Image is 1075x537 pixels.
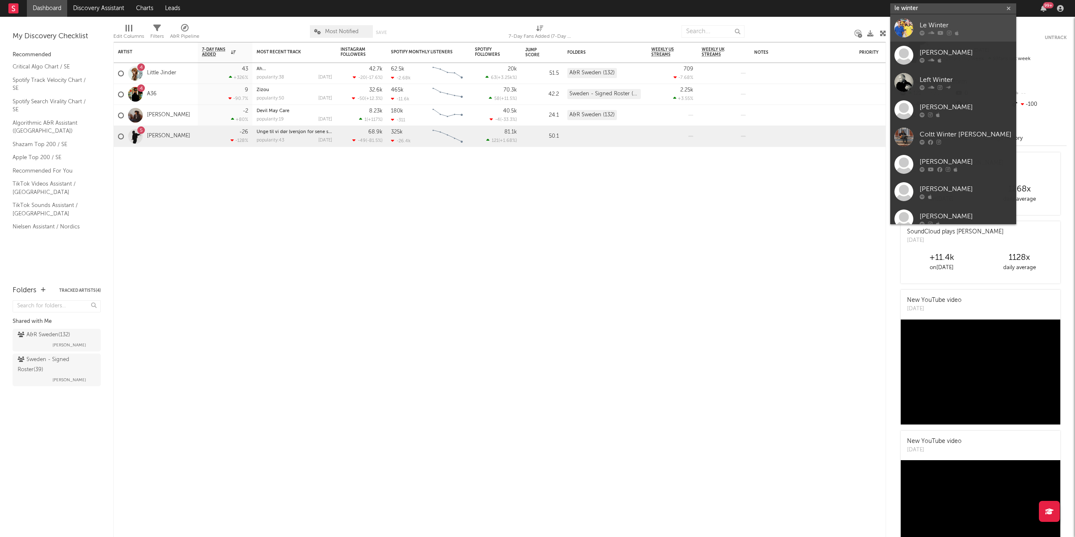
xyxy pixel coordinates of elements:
span: -49 [358,139,366,143]
a: Apple Top 200 / SE [13,153,92,162]
div: 1128 x [981,253,1058,263]
a: Spotify Search Virality Chart / SE [13,97,92,114]
div: -100 [1011,99,1067,110]
a: [PERSON_NAME] [890,205,1016,233]
button: Save [376,30,387,35]
span: -33.3 % [501,118,516,122]
div: New YouTube video [907,296,962,305]
div: [DATE] [907,236,1004,245]
div: 24.1 [525,110,559,120]
input: Search... [682,25,745,38]
div: 8.23k [369,108,383,114]
div: [DATE] [907,446,962,454]
a: Le Winter [890,14,1016,42]
div: [PERSON_NAME] [920,102,1012,112]
a: Critical Algo Chart / SE [13,62,92,71]
div: daily average [981,194,1058,204]
div: 42.7k [369,66,383,72]
div: ( ) [353,75,383,80]
a: Little Jinder [147,70,176,77]
a: Nielsen Assistant / Nordics [13,222,92,231]
a: [PERSON_NAME] [890,178,1016,205]
div: My Discovery Checklist [13,31,101,42]
div: [DATE] [318,75,332,80]
div: popularity: 43 [257,138,284,143]
button: 99+ [1041,5,1046,12]
div: Folders [567,50,630,55]
a: TikTok Videos Assistant / [GEOGRAPHIC_DATA] [13,179,92,196]
div: -2 [243,108,248,114]
div: ( ) [490,117,517,122]
div: +80 % [231,117,248,122]
div: Most Recent Track [257,50,320,55]
div: -26.4k [391,138,411,144]
div: Coltt Winter [PERSON_NAME] [920,129,1012,139]
a: Shazam Top 200 / SE [13,140,92,149]
button: Untrack [1045,34,1067,42]
div: [DATE] [907,305,962,313]
div: +3.55 % [673,96,693,101]
span: +3.25k % [498,76,516,80]
div: 465k [391,87,404,93]
div: 68.9k [368,129,383,135]
div: 9 [245,87,248,93]
div: Spotify Monthly Listeners [391,50,454,55]
a: A36 [147,91,157,98]
span: +11.5 % [501,97,516,101]
svg: Chart title [429,63,467,84]
a: [PERSON_NAME] [147,112,190,119]
a: [PERSON_NAME] [147,133,190,140]
div: Devil May Care [257,109,332,113]
div: popularity: 19 [257,117,284,122]
div: A&R Sweden (132) [567,110,617,120]
div: ( ) [359,117,383,122]
a: Unge til vi dør (versjon for sene sommerkvelder) [257,130,361,134]
div: Unge til vi dør (versjon for sene sommerkvelder) [257,130,332,134]
div: ( ) [489,96,517,101]
a: Åh… [257,67,266,71]
div: Notes [754,50,838,55]
div: -2.68k [391,75,411,81]
div: Recommended [13,50,101,60]
a: [PERSON_NAME] [890,42,1016,69]
div: Spotify Followers [475,47,504,57]
span: +12.3 % [366,97,381,101]
div: -128 % [231,138,248,143]
div: A&R Pipeline [170,21,199,45]
div: on [DATE] [903,263,981,273]
div: 40.5k [503,108,517,114]
div: Edit Columns [113,21,144,45]
a: Sweden - Signed Roster(39)[PERSON_NAME] [13,354,101,386]
div: 180k [391,108,403,114]
button: Tracked Artists(4) [59,288,101,293]
div: -11.6k [391,96,409,102]
div: A&R Sweden (132) [567,68,617,78]
div: Zizou [257,88,332,92]
div: 7-Day Fans Added (7-Day Fans Added) [509,21,572,45]
div: ( ) [486,138,517,143]
a: Devil May Care [257,109,289,113]
div: [DATE] [318,117,332,122]
div: 7-Day Fans Added (7-Day Fans Added) [509,31,572,42]
div: Artist [118,50,181,55]
div: Le Winter [920,20,1012,30]
a: A&R Sweden(132)[PERSON_NAME] [13,329,101,351]
span: 58 [494,97,500,101]
div: ( ) [352,96,383,101]
span: 7-Day Fans Added [202,47,229,57]
a: [PERSON_NAME] [890,151,1016,178]
div: 43 [242,66,248,72]
div: Left Winter [920,75,1012,85]
div: -- [1011,88,1067,99]
div: Instagram Followers [341,47,370,57]
span: 1 [364,118,367,122]
span: -4 [495,118,500,122]
span: -50 [357,97,365,101]
span: Weekly UK Streams [702,47,733,57]
a: Zizou [257,88,269,92]
div: -90.7 % [228,96,248,101]
div: -311 [391,117,405,123]
span: -20 [358,76,366,80]
div: Jump Score [525,47,546,58]
div: Edit Columns [113,31,144,42]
